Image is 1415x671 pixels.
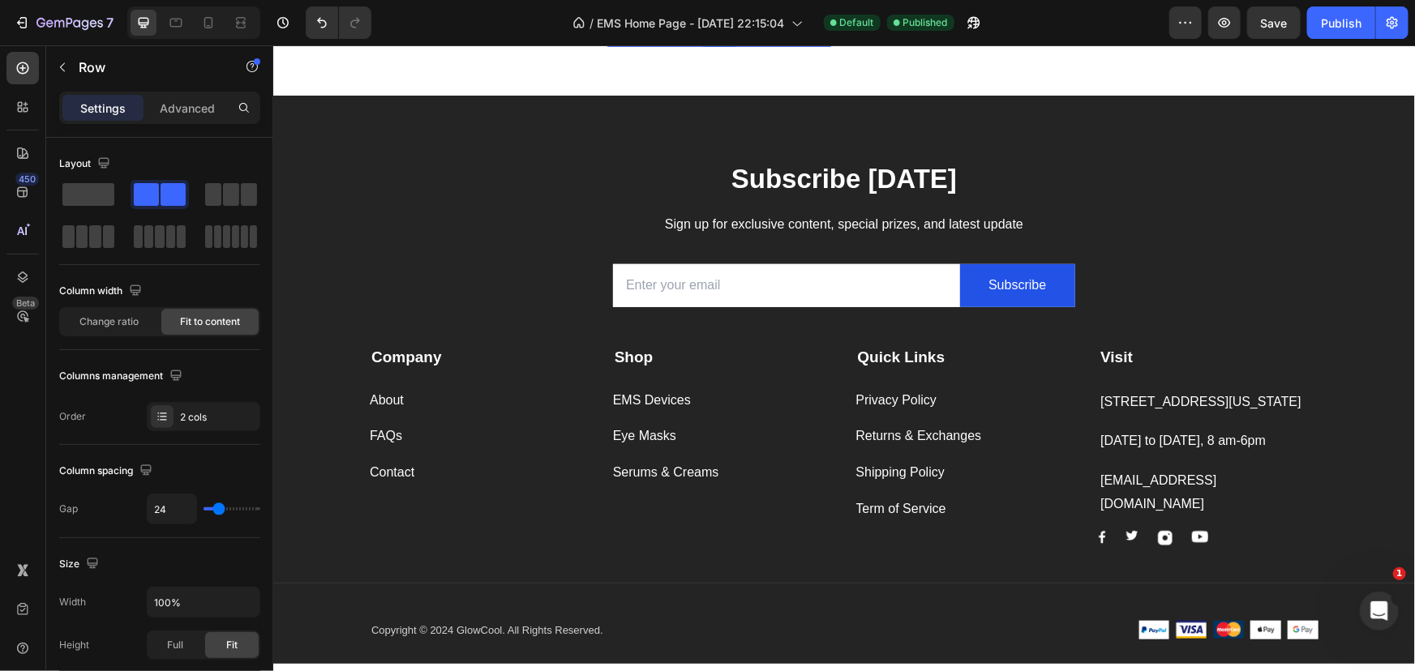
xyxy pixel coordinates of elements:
[715,229,773,252] div: Subscribe
[585,303,672,320] strong: Quick Links
[341,303,380,320] strong: Shop
[1321,15,1361,32] div: Publish
[180,314,240,329] span: Fit to content
[340,379,403,403] a: Eye Masks
[80,100,126,117] p: Settings
[590,15,594,32] span: /
[226,638,238,652] span: Fit
[1247,6,1301,39] button: Save
[827,303,860,320] strong: Visit
[583,379,709,403] a: Returns & Exchanges
[977,575,1008,594] img: Alt Image
[583,416,671,439] a: Shipping Policy
[919,485,935,498] div: Image Title
[1307,6,1375,39] button: Publish
[687,219,803,262] button: Subscribe
[840,15,874,30] span: Default
[1360,592,1399,630] iframe: Intercom live chat
[903,575,933,593] img: Alt Image
[148,588,259,617] input: Auto
[1393,567,1406,580] span: 1
[98,303,169,320] strong: Company
[12,297,39,310] div: Beta
[59,280,145,302] div: Column width
[340,416,446,439] a: Serums & Creams
[6,6,121,39] button: 7
[919,485,935,498] img: Alt Image
[180,410,256,425] div: 2 cols
[59,153,114,175] div: Layout
[1261,16,1288,30] span: Save
[59,460,156,482] div: Column spacing
[167,638,183,652] span: Full
[340,219,687,262] input: Enter your email
[903,15,948,30] span: Published
[96,344,131,367] a: About
[59,502,78,516] div: Gap
[827,345,1044,369] p: [STREET_ADDRESS][US_STATE]
[1014,575,1045,594] img: Alt Image
[827,424,1044,471] p: [EMAIL_ADDRESS][DOMAIN_NAME]
[306,6,371,39] div: Undo/Redo
[598,15,785,32] span: EMS Home Page - [DATE] 22:15:04
[106,13,114,32] p: 7
[825,485,833,498] img: Alt Image
[59,595,86,609] div: Width
[98,577,557,593] p: Copyright © 2024 GlowCool. All Rights Reserved.
[79,58,217,77] p: Row
[160,100,215,117] p: Advanced
[59,553,102,575] div: Size
[340,344,418,367] a: EMS Devices
[148,494,196,524] input: Auto
[15,173,39,186] div: 450
[59,365,186,387] div: Columns management
[885,485,899,500] img: Alt Image
[852,485,865,495] img: Alt Image
[583,452,673,476] a: Term of Service
[80,314,139,329] span: Change ratio
[940,575,971,593] img: Alt Image
[96,416,141,439] a: Contact
[583,344,664,367] a: Privacy Policy
[59,409,86,424] div: Order
[59,638,89,652] div: Height
[273,45,1415,671] iframe: Design area
[827,384,1044,408] p: [DATE] to [DATE], 8 am-6pm
[865,575,896,594] img: Alt Image
[96,379,129,403] a: FAQs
